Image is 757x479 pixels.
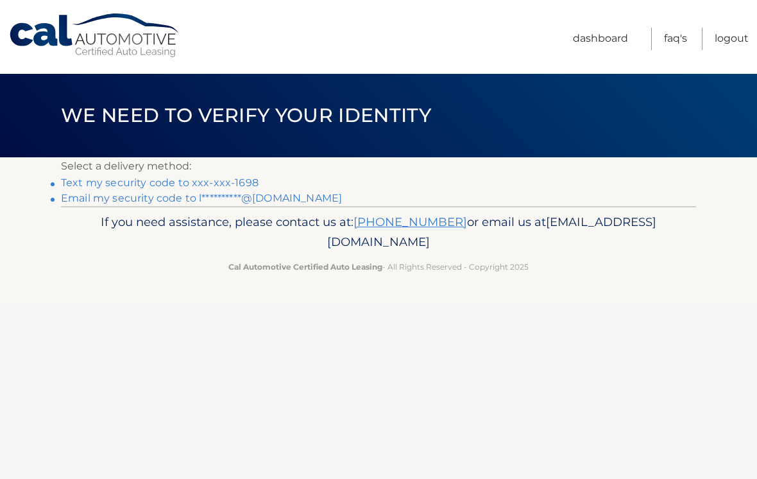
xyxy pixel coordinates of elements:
[573,28,628,50] a: Dashboard
[61,177,259,189] a: Text my security code to xxx-xxx-1698
[228,262,382,272] strong: Cal Automotive Certified Auto Leasing
[61,192,342,204] a: Email my security code to l**********@[DOMAIN_NAME]
[61,157,696,175] p: Select a delivery method:
[8,13,182,58] a: Cal Automotive
[715,28,749,50] a: Logout
[69,212,688,253] p: If you need assistance, please contact us at: or email us at
[61,103,431,127] span: We need to verify your identity
[69,260,688,274] p: - All Rights Reserved - Copyright 2025
[664,28,687,50] a: FAQ's
[353,214,467,229] a: [PHONE_NUMBER]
